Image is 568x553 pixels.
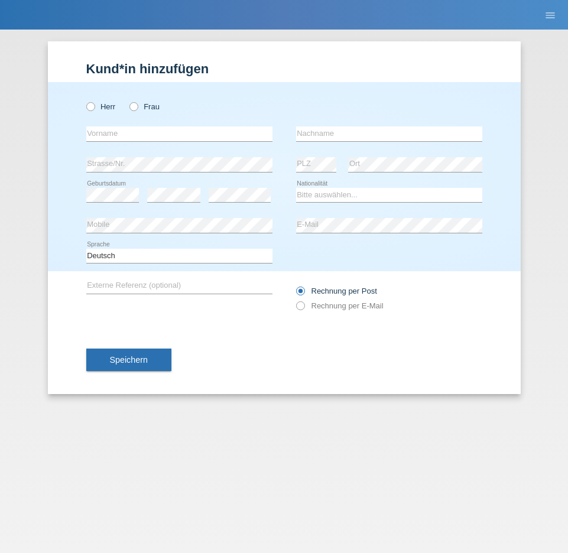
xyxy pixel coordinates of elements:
[296,301,384,310] label: Rechnung per E-Mail
[296,301,304,316] input: Rechnung per E-Mail
[544,9,556,21] i: menu
[296,287,304,301] input: Rechnung per Post
[129,102,160,111] label: Frau
[86,349,171,371] button: Speichern
[538,11,562,18] a: menu
[129,102,137,110] input: Frau
[86,61,482,76] h1: Kund*in hinzufügen
[86,102,116,111] label: Herr
[86,102,94,110] input: Herr
[296,287,377,295] label: Rechnung per Post
[110,355,148,365] span: Speichern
